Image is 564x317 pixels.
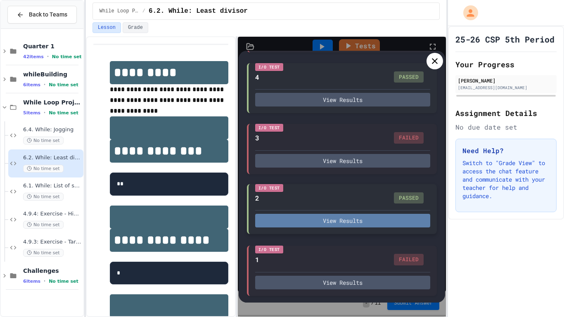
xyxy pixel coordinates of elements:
span: Back to Teams [29,10,67,19]
div: PASSED [394,71,424,83]
span: No time set [52,54,82,59]
div: 1 [255,255,259,265]
h1: 25-26 CSP 5th Period [455,33,555,45]
div: No due date set [455,122,557,132]
span: 4.9.4: Exercise - Higher or Lower I [23,211,82,218]
div: PASSED [394,192,424,204]
span: • [47,53,49,60]
span: Quarter 1 [23,43,82,50]
span: 6.2. While: Least divisor [23,154,82,161]
span: No time set [23,221,64,229]
button: Lesson [92,22,121,33]
button: View Results [255,93,430,106]
span: While Loop Projects [23,99,82,106]
span: 6 items [23,82,40,88]
span: No time set [23,137,64,144]
h3: Need Help? [462,146,550,156]
span: No time set [49,279,78,284]
span: / [142,8,145,14]
span: 6 items [23,279,40,284]
h2: Your Progress [455,59,557,70]
span: No time set [49,110,78,116]
span: While Loop Projects [100,8,139,14]
div: [PERSON_NAME] [458,77,554,84]
button: Back to Teams [7,6,77,24]
button: View Results [255,276,430,289]
span: No time set [23,249,64,257]
span: 42 items [23,54,44,59]
span: 5 items [23,110,40,116]
span: • [44,278,45,284]
button: Grade [123,22,148,33]
div: 4 [255,72,259,82]
span: Challenges [23,267,82,274]
span: 6.4. While: Jogging [23,126,82,133]
div: I/O Test [255,184,283,192]
span: No time set [23,165,64,173]
div: My Account [455,3,480,22]
span: • [44,109,45,116]
span: 6.2. While: Least divisor [149,6,248,16]
div: I/O Test [255,246,283,253]
h2: Assignment Details [455,107,557,119]
span: No time set [23,193,64,201]
span: 4.9.3: Exercise - Target Sum [23,239,82,246]
div: FAILED [394,132,424,144]
div: [EMAIL_ADDRESS][DOMAIN_NAME] [458,85,554,91]
p: Switch to "Grade View" to access the chat feature and communicate with your teacher for help and ... [462,159,550,200]
div: 2 [255,193,259,203]
div: FAILED [394,254,424,265]
span: • [44,81,45,88]
span: whileBuilding [23,71,82,78]
div: 3 [255,133,259,143]
button: View Results [255,214,430,227]
span: No time set [49,82,78,88]
div: I/O Test [255,124,283,132]
div: I/O Test [255,63,283,71]
span: 6.1. While: List of squares [23,182,82,189]
button: View Results [255,154,430,168]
